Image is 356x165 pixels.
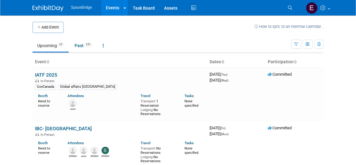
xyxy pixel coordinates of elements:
[141,141,150,145] a: Travel
[102,147,109,154] img: Stella Gelerman
[46,59,49,64] a: Sort by Event Name
[141,155,154,159] span: Lodging:
[185,146,198,155] span: None specified
[38,145,58,155] div: Need to reserve
[33,22,63,33] button: Add Event
[71,5,92,10] span: SpaceBridge
[69,147,76,154] img: David Gelerman
[220,127,225,130] span: (Fri)
[207,57,265,67] th: Dates
[35,79,39,82] img: In-Person Event
[228,72,229,77] span: -
[69,100,76,107] img: Jamil Joseph
[220,132,228,136] span: (Mon)
[141,99,156,103] span: Transport:
[41,79,56,83] span: In-Person
[69,107,77,111] div: Jamil Joseph
[69,154,77,158] div: David Gelerman
[91,147,98,154] img: Amir Kashani
[185,141,194,145] a: Tasks
[35,72,57,78] a: IATF 2025
[38,141,48,145] a: Booth
[67,141,84,145] a: Attendees
[185,99,198,108] span: None specified
[35,126,92,132] a: IBC- [GEOGRAPHIC_DATA]
[70,40,97,51] a: Past171
[38,98,58,108] div: Need to reserve
[84,42,92,47] span: 171
[226,126,227,130] span: -
[210,78,228,82] span: [DATE]
[33,40,69,51] a: Upcoming17
[67,94,84,98] a: Attendees
[221,59,224,64] a: Sort by Start Date
[141,146,156,150] span: Transport:
[33,5,63,11] img: ExhibitDay
[141,94,150,98] a: Travel
[38,94,48,98] a: Booth
[41,133,56,137] span: In-Person
[254,24,323,29] a: How to sync to an external calendar...
[265,57,323,67] th: Participation
[33,57,207,67] th: Event
[141,145,175,163] div: No Reservations No Reservations
[210,132,228,136] span: [DATE]
[58,84,117,90] div: Global affairs [GEOGRAPHIC_DATA]
[306,2,318,14] img: Elizabeth Gelerman
[91,154,98,158] div: Amir Kashani
[185,94,194,98] a: Tasks
[141,98,175,116] div: 1 Reservation No Reservations
[102,154,109,158] div: Stella Gelerman
[80,147,87,154] img: Jamil Joseph
[141,108,154,112] span: Lodging:
[210,126,227,130] span: [DATE]
[268,126,292,130] span: Committed
[35,133,39,136] img: In-Person Event
[268,72,292,77] span: Committed
[35,84,56,90] div: GovCanada
[220,73,227,76] span: (Thu)
[210,72,229,77] span: [DATE]
[293,59,297,64] a: Sort by Participation Type
[57,42,64,47] span: 17
[220,79,228,82] span: (Wed)
[80,154,88,158] div: Jamil Joseph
